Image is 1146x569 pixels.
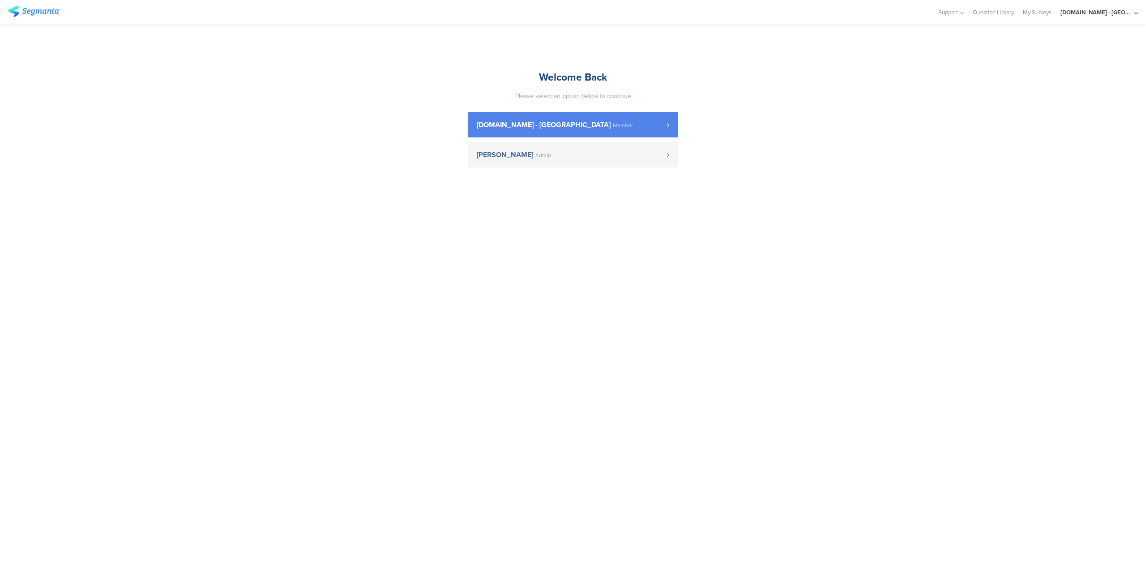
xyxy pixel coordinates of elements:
a: [DOMAIN_NAME] - [GEOGRAPHIC_DATA] Member [468,112,678,137]
span: Admin [535,153,551,158]
div: Please select an option below to continue [468,91,678,101]
div: [DOMAIN_NAME] - [GEOGRAPHIC_DATA] [1060,8,1132,17]
div: Welcome Back [468,69,678,85]
img: segmanta logo [8,6,59,17]
span: [PERSON_NAME] [477,151,533,158]
span: Support [938,8,958,17]
span: Member [613,123,633,128]
a: [PERSON_NAME] Admin [468,142,678,167]
span: [DOMAIN_NAME] - [GEOGRAPHIC_DATA] [477,121,611,128]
